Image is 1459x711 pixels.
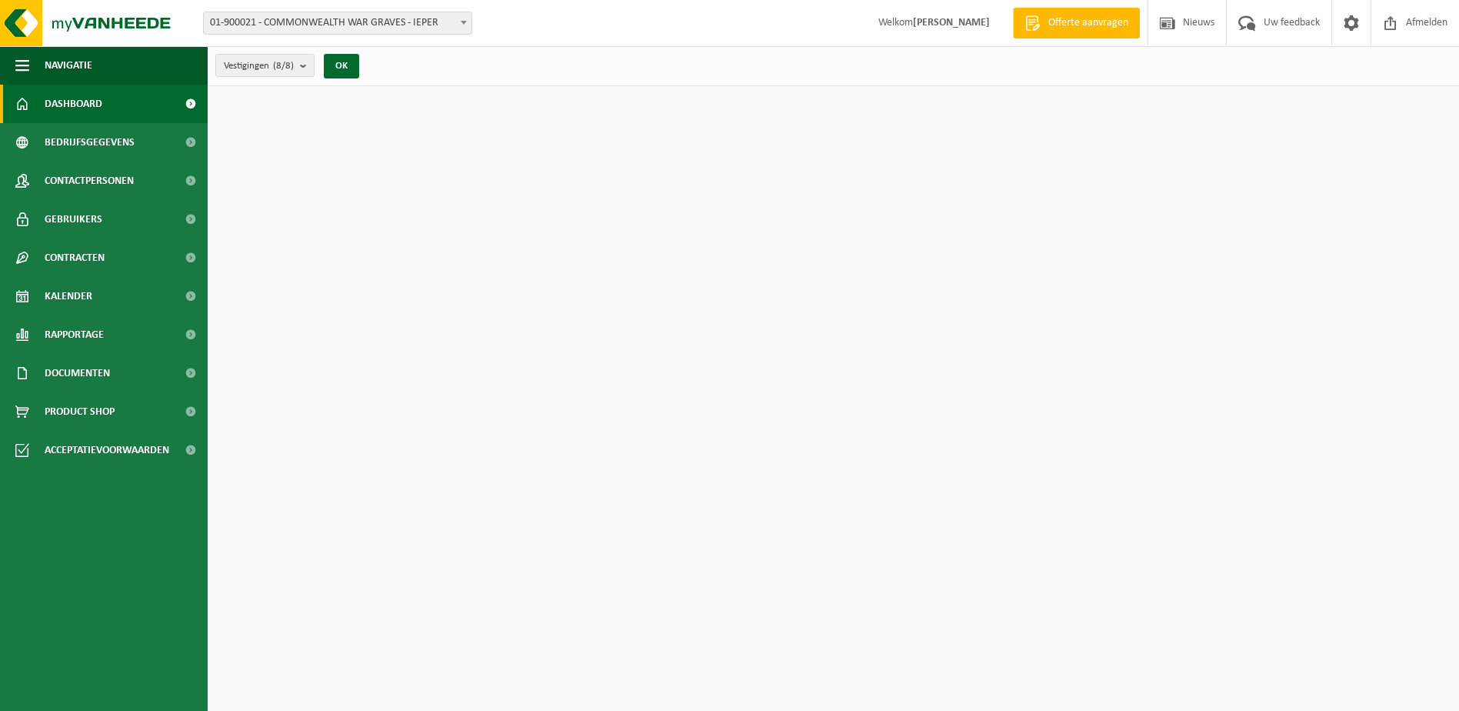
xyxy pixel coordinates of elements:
[45,431,169,469] span: Acceptatievoorwaarden
[45,239,105,277] span: Contracten
[45,162,134,200] span: Contactpersonen
[45,354,110,392] span: Documenten
[1013,8,1140,38] a: Offerte aanvragen
[45,392,115,431] span: Product Shop
[913,17,990,28] strong: [PERSON_NAME]
[45,85,102,123] span: Dashboard
[324,54,359,78] button: OK
[204,12,471,34] span: 01-900021 - COMMONWEALTH WAR GRAVES - IEPER
[224,55,294,78] span: Vestigingen
[45,123,135,162] span: Bedrijfsgegevens
[1044,15,1132,31] span: Offerte aanvragen
[45,46,92,85] span: Navigatie
[45,200,102,239] span: Gebruikers
[273,61,294,71] count: (8/8)
[215,54,315,77] button: Vestigingen(8/8)
[203,12,472,35] span: 01-900021 - COMMONWEALTH WAR GRAVES - IEPER
[45,277,92,315] span: Kalender
[45,315,104,354] span: Rapportage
